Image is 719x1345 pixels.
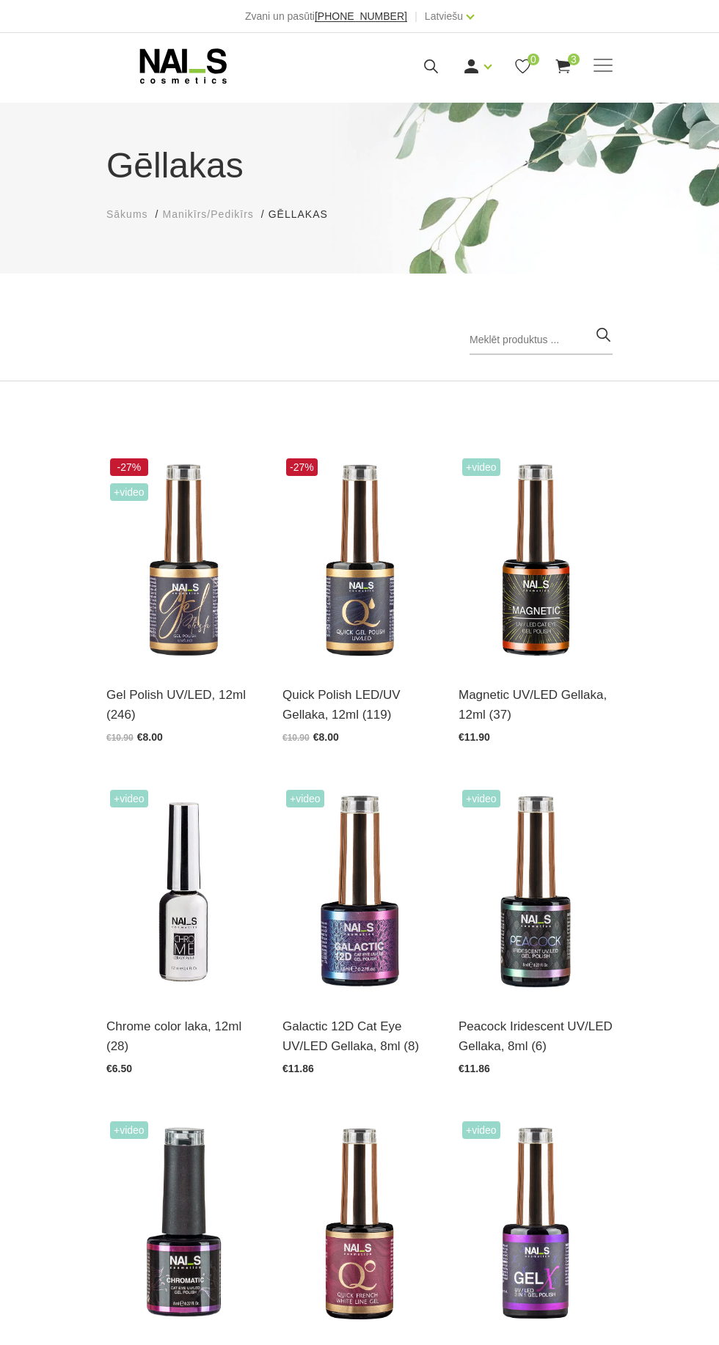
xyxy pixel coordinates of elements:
[528,54,539,65] span: 0
[514,57,532,76] a: 0
[315,10,407,22] span: [PHONE_NUMBER]
[282,685,437,725] a: Quick Polish LED/UV Gellaka, 12ml (119)
[106,455,260,667] img: Ilgnoturīga, intensīvi pigmentēta gellaka. Viegli klājas, lieliski žūst, nesaraujas, neatkāpjas n...
[110,790,148,807] span: +Video
[137,731,163,743] span: €8.00
[106,1063,132,1074] span: €6.50
[282,455,437,667] img: Ātri, ērti un vienkārši!Intensīvi pigmentēta gellaka, kas perfekti klājas arī vienā slānī, tādā v...
[470,326,613,355] input: Meklēt produktus ...
[286,790,324,807] span: +Video
[106,733,134,743] span: €10.90
[110,1121,148,1139] span: +Video
[106,208,148,220] span: Sākums
[282,733,310,743] span: €10.90
[459,1063,490,1074] span: €11.86
[286,458,318,476] span: -27%
[568,54,580,65] span: 3
[282,1016,437,1056] a: Galactic 12D Cat Eye UV/LED Gellaka, 8ml (8)
[425,7,463,25] a: Latviešu
[106,139,613,192] h1: Gēllakas
[459,1016,613,1056] a: Peacock Iridescent UV/LED Gellaka, 8ml (6)
[110,483,148,501] span: +Video
[106,1016,260,1056] a: Chrome color laka, 12ml (28)
[462,1121,500,1139] span: +Video
[106,685,260,725] a: Gel Polish UV/LED, 12ml (246)
[162,208,253,220] span: Manikīrs/Pedikīrs
[459,731,490,743] span: €11.90
[106,786,260,998] img: Paredzēta hromēta jeb spoguļspīduma efekta veidošanai uz pilnas naga plātnes vai atsevišķiem diza...
[245,7,407,25] div: Zvani un pasūti
[269,207,343,222] li: Gēllakas
[462,458,500,476] span: +Video
[459,1118,613,1330] img: Trīs vienā - bāze, tonis, tops (trausliem nagiem vēlams papildus lietot bāzi). Ilgnoturīga un int...
[554,57,572,76] a: 3
[106,1118,260,1330] img: Chromatic magnētiskā dizaina gellaka ar smalkām, atstarojošām hroma daļiņām. Izteiksmīgs 4D efekt...
[282,786,437,998] img: Daudzdimensionāla magnētiskā gellaka, kas satur smalkas, atstarojošas hroma daļiņas. Ar īpaša mag...
[162,207,253,222] a: Manikīrs/Pedikīrs
[462,790,500,807] span: +Video
[315,11,407,22] a: [PHONE_NUMBER]
[459,455,613,667] img: Ilgnoturīga gellaka, kas sastāv no metāla mikrodaļiņām, kuras īpaša magnēta ietekmē var pārvērst ...
[459,786,613,998] img: Hameleona efekta gellakas pārklājums. Intensīvam rezultātam lietot uz melna pamattoņa, tādā veidā...
[106,207,148,222] a: Sākums
[313,731,339,743] span: €8.00
[282,1118,437,1330] img: Quick French White Line - īpaši izstrādāta pigmentēta baltā gellaka perfektam franču manikīram.* ...
[110,458,148,476] span: -27%
[415,7,417,25] span: |
[459,685,613,725] a: Magnetic UV/LED Gellaka, 12ml (37)
[282,1063,314,1074] span: €11.86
